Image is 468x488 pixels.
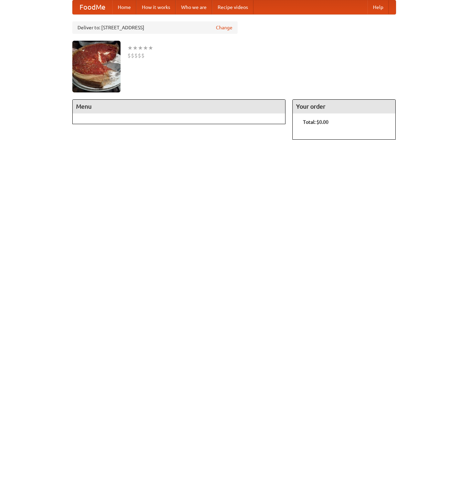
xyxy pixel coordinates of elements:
a: Recipe videos [212,0,253,14]
li: ★ [138,44,143,52]
a: How it works [136,0,176,14]
li: ★ [127,44,133,52]
li: ★ [133,44,138,52]
a: Change [216,24,232,31]
a: Home [112,0,136,14]
div: Deliver to: [STREET_ADDRESS] [72,21,238,34]
h4: Your order [293,100,395,113]
a: Who we are [176,0,212,14]
h4: Menu [73,100,285,113]
li: $ [127,52,131,59]
li: ★ [143,44,148,52]
li: ★ [148,44,153,52]
li: $ [141,52,145,59]
img: angular.jpg [72,41,121,92]
li: $ [131,52,134,59]
li: $ [134,52,138,59]
li: $ [138,52,141,59]
b: Total: $0.00 [303,119,329,125]
a: Help [367,0,389,14]
a: FoodMe [73,0,112,14]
